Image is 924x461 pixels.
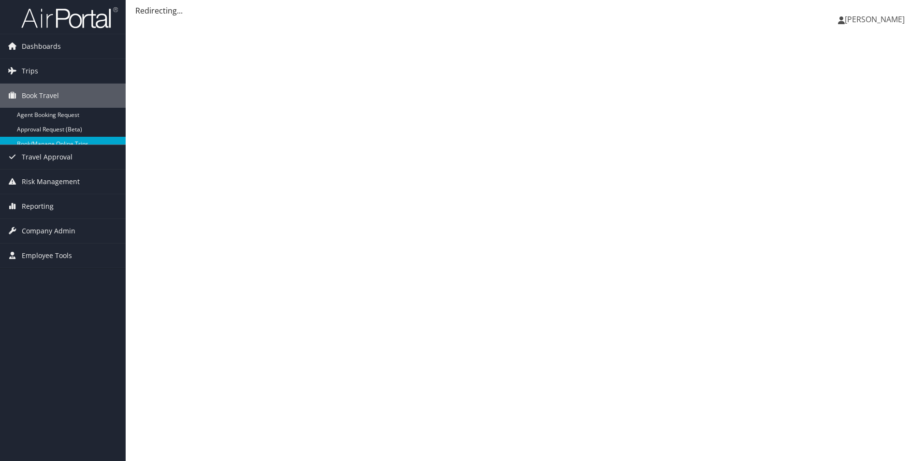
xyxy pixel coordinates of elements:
a: [PERSON_NAME] [838,5,914,34]
span: Dashboards [22,34,61,58]
span: [PERSON_NAME] [845,14,905,25]
span: Travel Approval [22,145,72,169]
span: Trips [22,59,38,83]
span: Employee Tools [22,244,72,268]
div: Redirecting... [135,5,914,16]
span: Risk Management [22,170,80,194]
span: Book Travel [22,84,59,108]
img: airportal-logo.png [21,6,118,29]
span: Reporting [22,194,54,218]
span: Company Admin [22,219,75,243]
